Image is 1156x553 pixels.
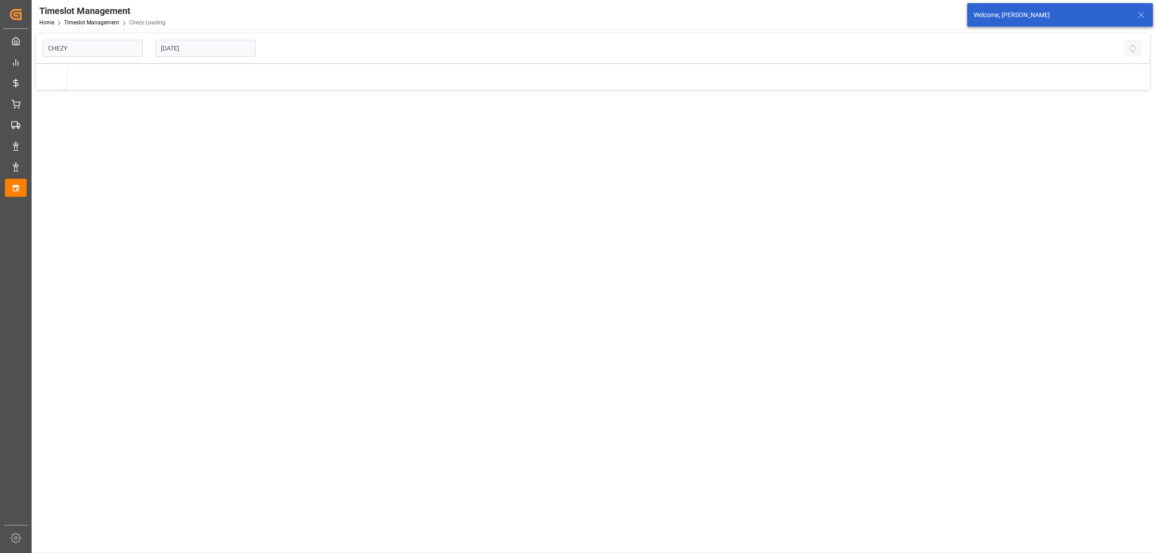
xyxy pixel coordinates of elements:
input: DD-MM-YYYY [155,40,256,57]
a: Timeslot Management [64,19,119,26]
a: Home [39,19,54,26]
input: Type to search/select [42,40,143,57]
div: Welcome, [PERSON_NAME] [974,10,1129,20]
div: Timeslot Management [39,4,165,18]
